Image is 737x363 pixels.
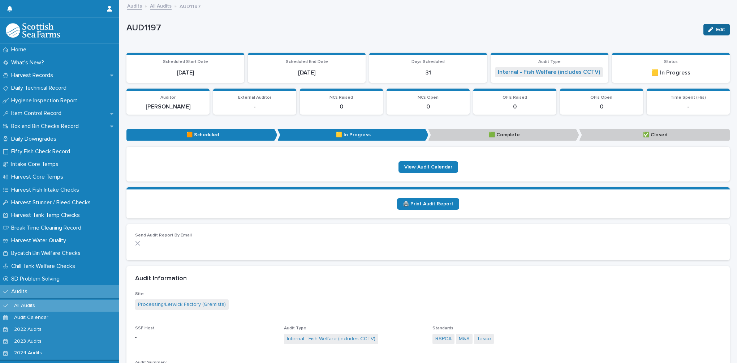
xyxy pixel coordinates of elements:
[671,95,706,100] span: Time Spent (Hrs)
[428,129,579,141] p: 🟩 Complete
[6,23,60,38] img: mMrefqRFQpe26GRNOUkG
[284,326,306,330] span: Audit Type
[590,95,612,100] span: OFIs Open
[651,103,725,110] p: -
[238,95,271,100] span: External Auditor
[138,301,226,308] a: Processing/Lerwick Factory (Gremista)
[217,103,292,110] p: -
[277,129,428,141] p: 🟨 In Progress
[411,60,445,64] span: Days Scheduled
[403,201,453,206] span: 🖨️ Print Audit Report
[135,334,275,341] p: -
[8,288,33,295] p: Audits
[616,69,725,76] p: 🟨 In Progress
[8,46,32,53] p: Home
[127,1,142,10] a: Audits
[459,335,470,343] a: M&S
[8,276,65,282] p: 8D Problem Solving
[163,60,208,64] span: Scheduled Start Date
[398,161,458,173] a: View Audit Calendar
[286,60,328,64] span: Scheduled End Date
[8,97,83,104] p: Hygiene Inspection Report
[329,95,353,100] span: NCs Raised
[8,59,50,66] p: What's New?
[397,198,459,210] a: 🖨️ Print Audit Report
[131,103,205,110] p: [PERSON_NAME]
[8,326,47,333] p: 2022 Audits
[180,2,201,10] p: AUD1197
[126,23,698,33] p: AUD1197
[126,129,277,141] p: 🟧 Scheduled
[135,275,187,283] h2: Audit Information
[135,233,192,238] span: Send Audit Report By Email
[538,60,561,64] span: Audit Type
[8,161,64,168] p: Intake Core Temps
[252,69,361,76] p: [DATE]
[8,85,72,91] p: Daily Technical Record
[8,225,87,231] p: Break Time Cleaning Record
[8,187,85,193] p: Harvest Fish Intake Checks
[131,69,240,76] p: [DATE]
[374,69,483,76] p: 31
[404,165,452,170] span: View Audit Calendar
[8,350,48,356] p: 2024 Audits
[579,129,730,141] p: ✅ Closed
[8,199,96,206] p: Harvest Stunner / Bleed Checks
[160,95,176,100] span: Auditor
[8,174,69,180] p: Harvest Core Temps
[8,250,86,257] p: Bycatch Bin Welfare Checks
[8,303,41,309] p: All Audits
[703,24,730,35] button: Edit
[8,136,62,142] p: Daily Downgrades
[8,123,85,130] p: Box and Bin Checks Record
[287,335,375,343] a: Internal - Fish Welfare (includes CCTV)
[391,103,465,110] p: 0
[8,148,76,155] p: Fifty Fish Check Record
[8,315,54,321] p: Audit Calendar
[8,212,86,219] p: Harvest Tank Temp Checks
[498,69,600,76] a: Internal - Fish Welfare (includes CCTV)
[304,103,379,110] p: 0
[564,103,639,110] p: 0
[135,292,144,296] span: Site
[716,27,725,32] span: Edit
[503,95,527,100] span: OFIs Raised
[8,263,81,270] p: Chill Tank Welfare Checks
[418,95,439,100] span: NCs Open
[8,237,72,244] p: Harvest Water Quality
[664,60,678,64] span: Status
[432,326,453,330] span: Standards
[477,335,491,343] a: Tesco
[8,110,67,117] p: Item Control Record
[8,338,47,345] p: 2023 Audits
[478,103,552,110] p: 0
[135,326,155,330] span: SSF Host
[435,335,452,343] a: RSPCA
[150,1,172,10] a: All Audits
[8,72,59,79] p: Harvest Records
